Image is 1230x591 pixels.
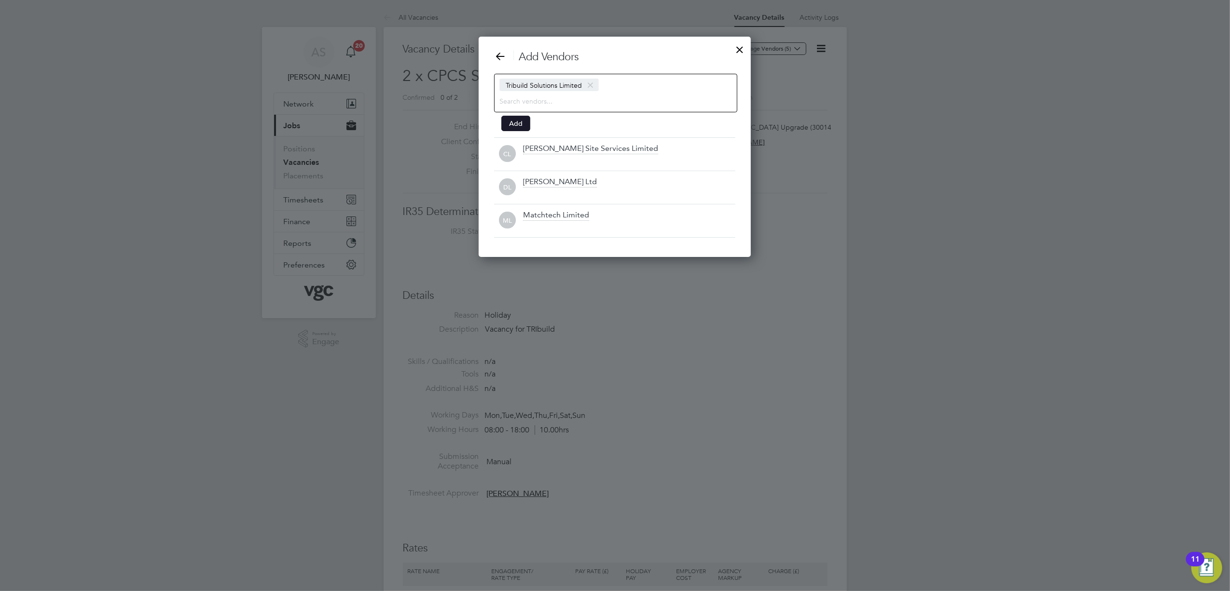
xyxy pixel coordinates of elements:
button: Open Resource Center, 11 new notifications [1191,552,1222,583]
span: Tribuild Solutions Limited [499,79,599,91]
div: [PERSON_NAME] Ltd [523,177,597,188]
div: [PERSON_NAME] Site Services Limited [523,144,658,154]
span: ML [499,212,516,229]
span: CL [499,146,516,162]
span: DL [499,179,516,196]
input: Search vendors... [499,94,717,107]
h3: Add Vendors [494,50,735,64]
button: Add [501,116,530,131]
div: 11 [1191,559,1200,572]
div: Matchtech Limited [523,210,589,221]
